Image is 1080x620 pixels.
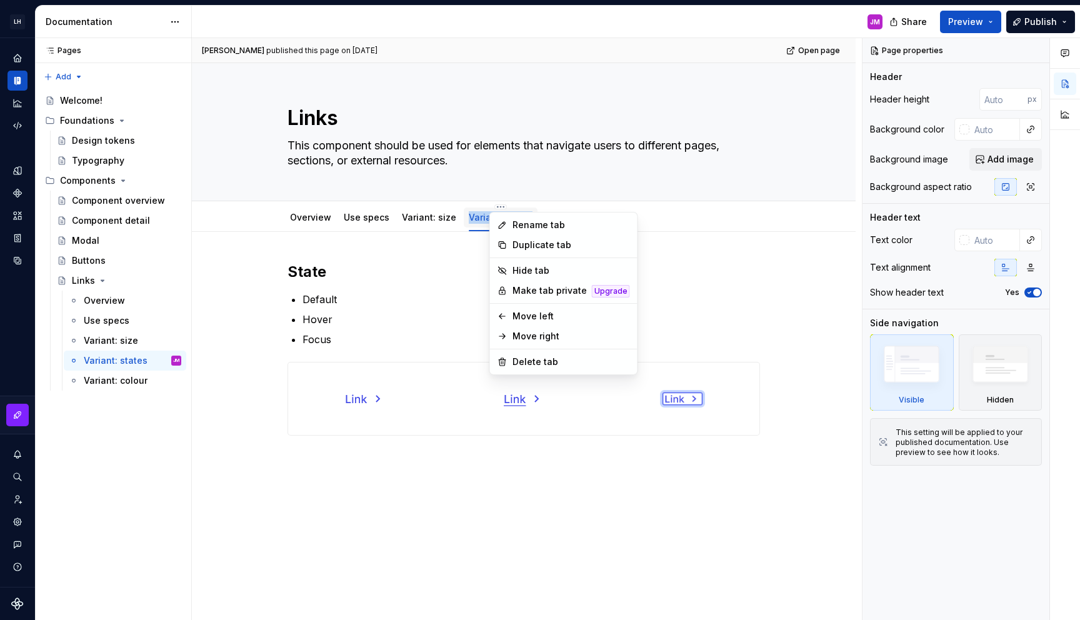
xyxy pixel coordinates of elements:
div: Delete tab [512,356,630,368]
div: Move right [512,330,630,342]
div: Rename tab [512,219,630,231]
div: Move left [512,310,630,322]
div: Upgrade [592,285,630,297]
div: Duplicate tab [512,239,630,251]
div: Hide tab [512,264,630,277]
div: Make tab private [512,284,587,297]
